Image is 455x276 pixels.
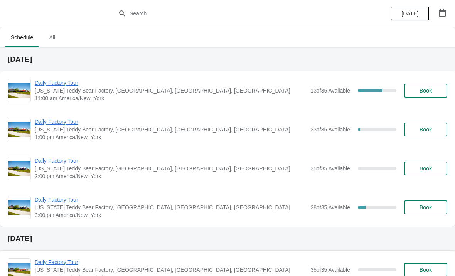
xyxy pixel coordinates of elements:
[8,83,30,98] img: Daily Factory Tour | Vermont Teddy Bear Factory, Shelburne Road, Shelburne, VT, USA | 11:00 am Am...
[8,56,447,63] h2: [DATE]
[404,123,447,136] button: Book
[8,122,30,137] img: Daily Factory Tour | Vermont Teddy Bear Factory, Shelburne Road, Shelburne, VT, USA | 1:00 pm Ame...
[404,84,447,98] button: Book
[35,172,307,180] span: 2:00 pm America/New_York
[35,204,307,211] span: [US_STATE] Teddy Bear Factory, [GEOGRAPHIC_DATA], [GEOGRAPHIC_DATA], [GEOGRAPHIC_DATA]
[35,258,307,266] span: Daily Factory Tour
[404,162,447,175] button: Book
[35,87,307,94] span: [US_STATE] Teddy Bear Factory, [GEOGRAPHIC_DATA], [GEOGRAPHIC_DATA], [GEOGRAPHIC_DATA]
[35,196,307,204] span: Daily Factory Tour
[35,157,307,165] span: Daily Factory Tour
[420,267,432,273] span: Book
[310,88,350,94] span: 13 of 35 Available
[42,30,62,44] span: All
[420,204,432,210] span: Book
[420,126,432,133] span: Book
[35,126,307,133] span: [US_STATE] Teddy Bear Factory, [GEOGRAPHIC_DATA], [GEOGRAPHIC_DATA], [GEOGRAPHIC_DATA]
[420,165,432,172] span: Book
[35,94,307,102] span: 11:00 am America/New_York
[8,200,30,215] img: Daily Factory Tour | Vermont Teddy Bear Factory, Shelburne Road, Shelburne, VT, USA | 3:00 pm Ame...
[35,211,307,219] span: 3:00 pm America/New_York
[35,266,307,274] span: [US_STATE] Teddy Bear Factory, [GEOGRAPHIC_DATA], [GEOGRAPHIC_DATA], [GEOGRAPHIC_DATA]
[35,133,307,141] span: 1:00 pm America/New_York
[5,30,39,44] span: Schedule
[129,7,341,20] input: Search
[404,200,447,214] button: Book
[401,10,418,17] span: [DATE]
[310,267,350,273] span: 35 of 35 Available
[8,235,447,242] h2: [DATE]
[35,118,307,126] span: Daily Factory Tour
[35,79,307,87] span: Daily Factory Tour
[35,165,307,172] span: [US_STATE] Teddy Bear Factory, [GEOGRAPHIC_DATA], [GEOGRAPHIC_DATA], [GEOGRAPHIC_DATA]
[310,204,350,210] span: 28 of 35 Available
[420,88,432,94] span: Book
[310,126,350,133] span: 33 of 35 Available
[391,7,429,20] button: [DATE]
[8,161,30,176] img: Daily Factory Tour | Vermont Teddy Bear Factory, Shelburne Road, Shelburne, VT, USA | 2:00 pm Ame...
[310,165,350,172] span: 35 of 35 Available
